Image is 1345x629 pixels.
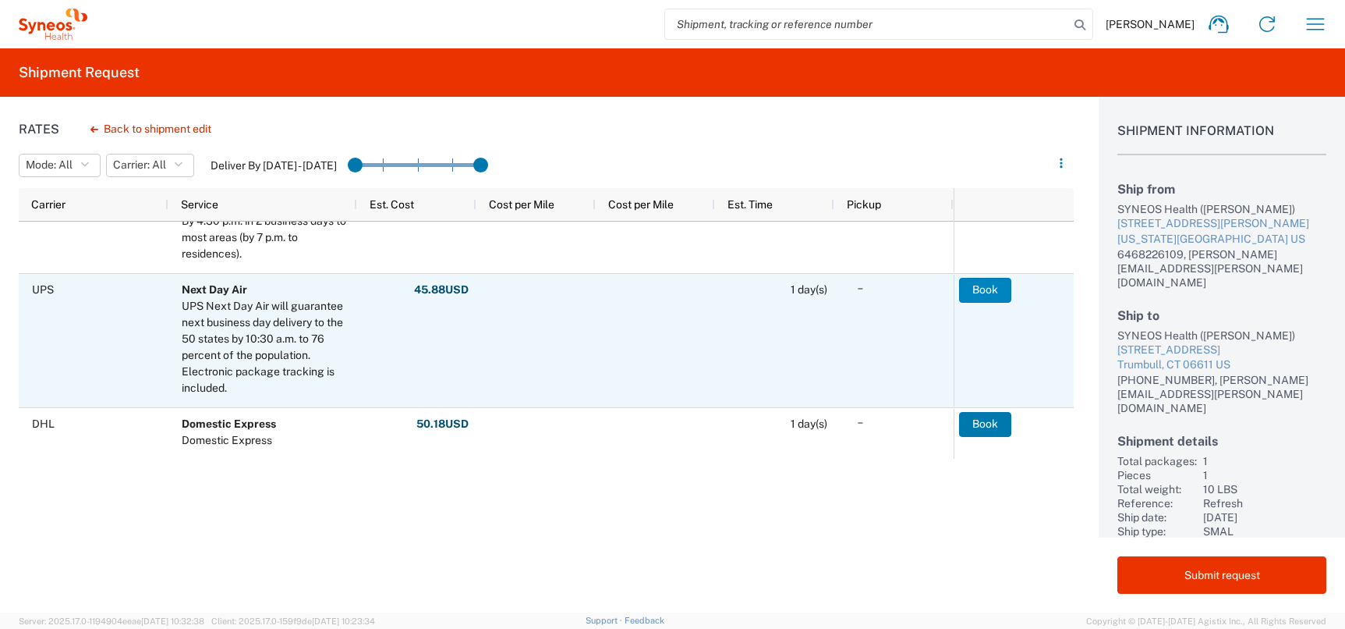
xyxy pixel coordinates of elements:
[1203,454,1326,468] div: 1
[1117,343,1326,358] div: [STREET_ADDRESS]
[1117,123,1326,155] h1: Shipment Information
[19,154,101,177] button: Mode: All
[625,616,664,625] a: Feedback
[182,213,350,262] div: By 4:30 p.m. in 2 business days to most areas (by 7 p.m. to residences).
[1117,454,1197,468] div: Total packages:
[416,412,469,437] button: 50.18USD
[1117,434,1326,449] h2: Shipment details
[1117,216,1326,247] a: [STREET_ADDRESS][PERSON_NAME][US_STATE][GEOGRAPHIC_DATA] US
[312,617,375,626] span: [DATE] 10:23:34
[1203,524,1326,538] div: SMAL
[1117,496,1197,510] div: Reference:
[1117,468,1197,482] div: Pieces
[1203,496,1326,510] div: Refresh
[791,283,827,296] span: 1 day(s)
[1117,232,1326,247] div: [US_STATE][GEOGRAPHIC_DATA] US
[1086,614,1326,628] span: Copyright © [DATE]-[DATE] Agistix Inc., All Rights Reserved
[1117,482,1197,496] div: Total weight:
[19,617,204,626] span: Server: 2025.17.0-1194904eeae
[182,432,276,449] div: Domestic Express
[1117,357,1326,373] div: Trumbull, CT 06611 US
[608,198,674,211] span: Cost per Mile
[141,617,204,626] span: [DATE] 10:32:38
[26,158,73,172] span: Mode: All
[1117,373,1326,415] div: [PHONE_NUMBER], [PERSON_NAME][EMAIL_ADDRESS][PERSON_NAME][DOMAIN_NAME]
[1117,308,1326,323] h2: Ship to
[586,616,625,625] a: Support
[489,198,554,211] span: Cost per Mile
[959,412,1011,437] button: Book
[78,115,224,143] button: Back to shipment edit
[1117,202,1326,216] div: SYNEOS Health ([PERSON_NAME])
[370,198,414,211] span: Est. Cost
[413,278,469,303] button: 45.88USD
[1203,468,1326,482] div: 1
[959,278,1011,303] button: Book
[113,158,166,172] span: Carrier: All
[19,63,140,82] h2: Shipment Request
[1117,216,1326,232] div: [STREET_ADDRESS][PERSON_NAME]
[182,283,247,296] b: Next Day Air
[1117,524,1197,538] div: Ship type:
[106,154,194,177] button: Carrier: All
[1117,510,1197,524] div: Ship date:
[416,417,469,432] strong: 50.18 USD
[1117,343,1326,373] a: [STREET_ADDRESS]Trumbull, CT 06611 US
[31,198,65,211] span: Carrier
[32,418,55,430] span: DHL
[181,198,218,211] span: Service
[1106,17,1195,31] span: [PERSON_NAME]
[414,283,469,297] strong: 45.88 USD
[1117,556,1326,594] button: Submit request
[727,198,773,211] span: Est. Time
[1203,482,1326,496] div: 10 LBS
[182,418,276,430] b: Domestic Express
[1203,510,1326,524] div: [DATE]
[32,283,54,296] span: UPS
[1117,247,1326,290] div: 6468226109, [PERSON_NAME][EMAIL_ADDRESS][PERSON_NAME][DOMAIN_NAME]
[847,198,881,211] span: Pickup
[791,418,827,430] span: 1 day(s)
[211,617,375,626] span: Client: 2025.17.0-159f9de
[182,298,350,396] div: UPS Next Day Air will guarantee next business day delivery to the 50 states by 10:30 a.m. to 76 p...
[211,158,337,172] label: Deliver By [DATE] - [DATE]
[665,9,1069,39] input: Shipment, tracking or reference number
[19,122,59,137] h1: Rates
[1117,182,1326,197] h2: Ship from
[1117,329,1326,343] div: SYNEOS Health ([PERSON_NAME])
